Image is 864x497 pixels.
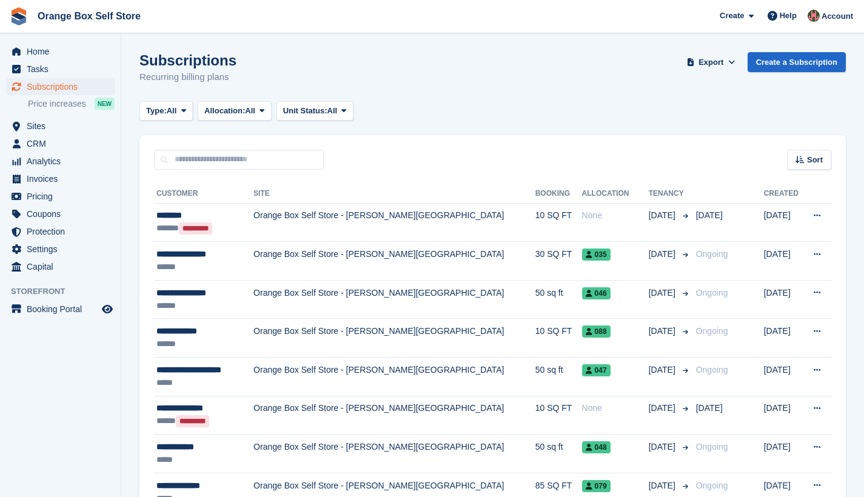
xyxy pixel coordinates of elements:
[11,285,121,298] span: Storefront
[27,258,99,275] span: Capital
[253,319,535,358] td: Orange Box Self Store - [PERSON_NAME][GEOGRAPHIC_DATA]
[27,188,99,205] span: Pricing
[154,184,253,204] th: Customer
[764,184,803,204] th: Created
[276,101,353,121] button: Unit Status: All
[253,280,535,319] td: Orange Box Self Store - [PERSON_NAME][GEOGRAPHIC_DATA]
[253,184,535,204] th: Site
[6,223,115,240] a: menu
[535,358,582,396] td: 50 sq ft
[6,170,115,187] a: menu
[27,205,99,222] span: Coupons
[33,6,146,26] a: Orange Box Self Store
[649,441,678,453] span: [DATE]
[582,184,649,204] th: Allocation
[167,105,177,117] span: All
[253,242,535,281] td: Orange Box Self Store - [PERSON_NAME][GEOGRAPHIC_DATA]
[27,241,99,258] span: Settings
[649,325,678,338] span: [DATE]
[6,61,115,78] a: menu
[696,288,728,298] span: Ongoing
[146,105,167,117] span: Type:
[95,98,115,110] div: NEW
[696,249,728,259] span: Ongoing
[6,153,115,170] a: menu
[6,43,115,60] a: menu
[649,287,678,299] span: [DATE]
[100,302,115,316] a: Preview store
[696,481,728,490] span: Ongoing
[6,135,115,152] a: menu
[649,209,678,222] span: [DATE]
[582,287,611,299] span: 046
[28,98,86,110] span: Price increases
[27,223,99,240] span: Protection
[720,10,744,22] span: Create
[748,52,846,72] a: Create a Subscription
[764,242,803,281] td: [DATE]
[649,364,678,376] span: [DATE]
[582,480,611,492] span: 079
[6,301,115,318] a: menu
[283,105,327,117] span: Unit Status:
[535,184,582,204] th: Booking
[27,78,99,95] span: Subscriptions
[764,319,803,358] td: [DATE]
[10,7,28,25] img: stora-icon-8386f47178a22dfd0bd8f6a31ec36ba5ce8667c1dd55bd0f319d3a0aa187defe.svg
[649,184,691,204] th: Tenancy
[253,396,535,435] td: Orange Box Self Store - [PERSON_NAME][GEOGRAPHIC_DATA]
[139,70,236,84] p: Recurring billing plans
[6,78,115,95] a: menu
[27,118,99,135] span: Sites
[28,97,115,110] a: Price increases NEW
[535,203,582,242] td: 10 SQ FT
[582,325,611,338] span: 088
[204,105,245,117] span: Allocation:
[6,258,115,275] a: menu
[139,101,193,121] button: Type: All
[764,358,803,396] td: [DATE]
[696,403,723,413] span: [DATE]
[582,248,611,261] span: 035
[535,319,582,358] td: 10 SQ FT
[764,280,803,319] td: [DATE]
[253,435,535,473] td: Orange Box Self Store - [PERSON_NAME][GEOGRAPHIC_DATA]
[582,402,649,415] div: None
[327,105,338,117] span: All
[245,105,255,117] span: All
[27,43,99,60] span: Home
[27,135,99,152] span: CRM
[582,364,611,376] span: 047
[696,210,723,220] span: [DATE]
[6,205,115,222] a: menu
[139,52,236,68] h1: Subscriptions
[649,248,678,261] span: [DATE]
[27,61,99,78] span: Tasks
[764,435,803,473] td: [DATE]
[535,280,582,319] td: 50 sq ft
[535,435,582,473] td: 50 sq ft
[822,10,853,22] span: Account
[27,301,99,318] span: Booking Portal
[698,56,723,68] span: Export
[535,242,582,281] td: 30 SQ FT
[6,188,115,205] a: menu
[764,203,803,242] td: [DATE]
[6,241,115,258] a: menu
[649,479,678,492] span: [DATE]
[808,10,820,22] img: David Clark
[535,396,582,435] td: 10 SQ FT
[696,326,728,336] span: Ongoing
[27,153,99,170] span: Analytics
[696,365,728,375] span: Ongoing
[764,396,803,435] td: [DATE]
[253,358,535,396] td: Orange Box Self Store - [PERSON_NAME][GEOGRAPHIC_DATA]
[198,101,272,121] button: Allocation: All
[780,10,797,22] span: Help
[6,118,115,135] a: menu
[807,154,823,166] span: Sort
[27,170,99,187] span: Invoices
[649,402,678,415] span: [DATE]
[253,203,535,242] td: Orange Box Self Store - [PERSON_NAME][GEOGRAPHIC_DATA]
[582,441,611,453] span: 048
